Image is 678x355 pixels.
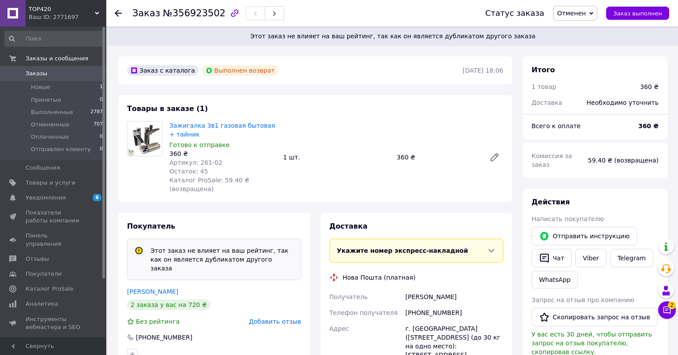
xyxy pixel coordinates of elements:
[532,215,604,222] span: Написать покупателю
[557,10,586,17] span: Отменен
[26,255,49,263] span: Отзывы
[26,179,75,187] span: Товары и услуги
[132,8,160,18] span: Заказ
[486,148,503,166] a: Редактировать
[163,8,225,18] span: №356923502
[147,246,297,273] div: Этот заказ не влияет на ваш рейтинг, так как он является дубликатом другого заказа
[127,65,199,76] div: Заказ с каталога
[485,9,544,18] div: Статус заказа
[100,96,103,104] span: 0
[668,301,676,309] span: 2
[640,82,659,91] div: 360 ₴
[26,164,60,172] span: Сообщения
[169,159,222,166] span: Артикул: 261-02
[404,289,505,305] div: [PERSON_NAME]
[26,300,58,308] span: Аналитика
[330,325,349,332] span: Адрес
[31,121,69,129] span: Отмененные
[532,99,562,106] span: Доставка
[202,65,278,76] div: Выполнен возврат
[31,96,61,104] span: Принятые
[29,5,95,13] span: TOP420
[532,227,637,245] button: Отправить инструкцию
[26,270,62,278] span: Покупатели
[463,67,503,74] time: [DATE] 18:06
[606,7,669,20] button: Заказ выполнен
[575,249,606,267] a: Viber
[532,249,572,267] button: Чат
[100,133,103,141] span: 0
[115,9,122,18] div: Вернуться назад
[169,168,208,175] span: Остаток: 45
[588,157,659,164] span: 59.40 ₴ (возвращена)
[337,247,468,254] span: Укажите номер экспресс-накладной
[26,70,47,78] span: Заказы
[613,10,662,17] span: Заказ выполнен
[100,145,103,153] span: 0
[26,55,88,63] span: Заказы и сообщения
[330,309,398,316] span: Телефон получателя
[127,300,210,310] div: 2 заказа у вас на 720 ₴
[658,301,676,319] button: Чат с покупателем2
[90,108,103,116] span: 2787
[169,149,276,158] div: 360 ₴
[31,108,73,116] span: Выполненные
[532,308,658,326] button: Скопировать запрос на отзыв
[31,145,91,153] span: Отправлен клиенту
[169,122,275,138] a: Зажигалка 3в1 газовая бытовая + тайник
[532,296,634,303] span: Запрос на отзыв про компанию
[127,104,208,113] span: Товары в заказе (1)
[532,66,555,74] span: Итого
[169,177,249,192] span: Каталог ProSale: 59.40 ₴ (возвращена)
[136,318,180,325] span: Без рейтинга
[93,194,101,201] span: 8
[26,285,73,293] span: Каталог ProSale
[26,232,82,248] span: Панель управления
[330,293,368,300] span: Получатель
[330,222,368,230] span: Доставка
[532,198,570,206] span: Действия
[532,122,581,129] span: Всего к оплате
[393,151,482,163] div: 360 ₴
[404,305,505,321] div: [PHONE_NUMBER]
[341,273,418,282] div: Нова Пошта (платная)
[610,249,653,267] a: Telegram
[26,315,82,331] span: Инструменты вебмастера и SEO
[249,318,301,325] span: Добавить отзыв
[532,271,578,288] a: WhatsApp
[31,133,69,141] span: Оплаченные
[29,13,106,21] div: Ваш ID: 2771697
[135,333,193,342] div: [PHONE_NUMBER]
[26,209,82,225] span: Показатели работы компании
[169,141,230,148] span: Готово к отправке
[26,194,66,202] span: Уведомления
[31,83,50,91] span: Новые
[127,222,175,230] span: Покупатель
[127,122,162,156] img: Зажигалка 3в1 газовая бытовая + тайник
[638,122,659,129] b: 360 ₴
[532,152,572,168] span: Комиссия за заказ
[280,151,393,163] div: 1 шт.
[100,83,103,91] span: 1
[127,288,178,295] a: [PERSON_NAME]
[94,121,103,129] span: 707
[4,31,104,47] input: Поиск
[118,32,667,41] span: Этот заказ не влияет на ваш рейтинг, так как он является дубликатом другого заказа
[581,93,664,112] div: Необходимо уточнить
[532,83,556,90] span: 1 товар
